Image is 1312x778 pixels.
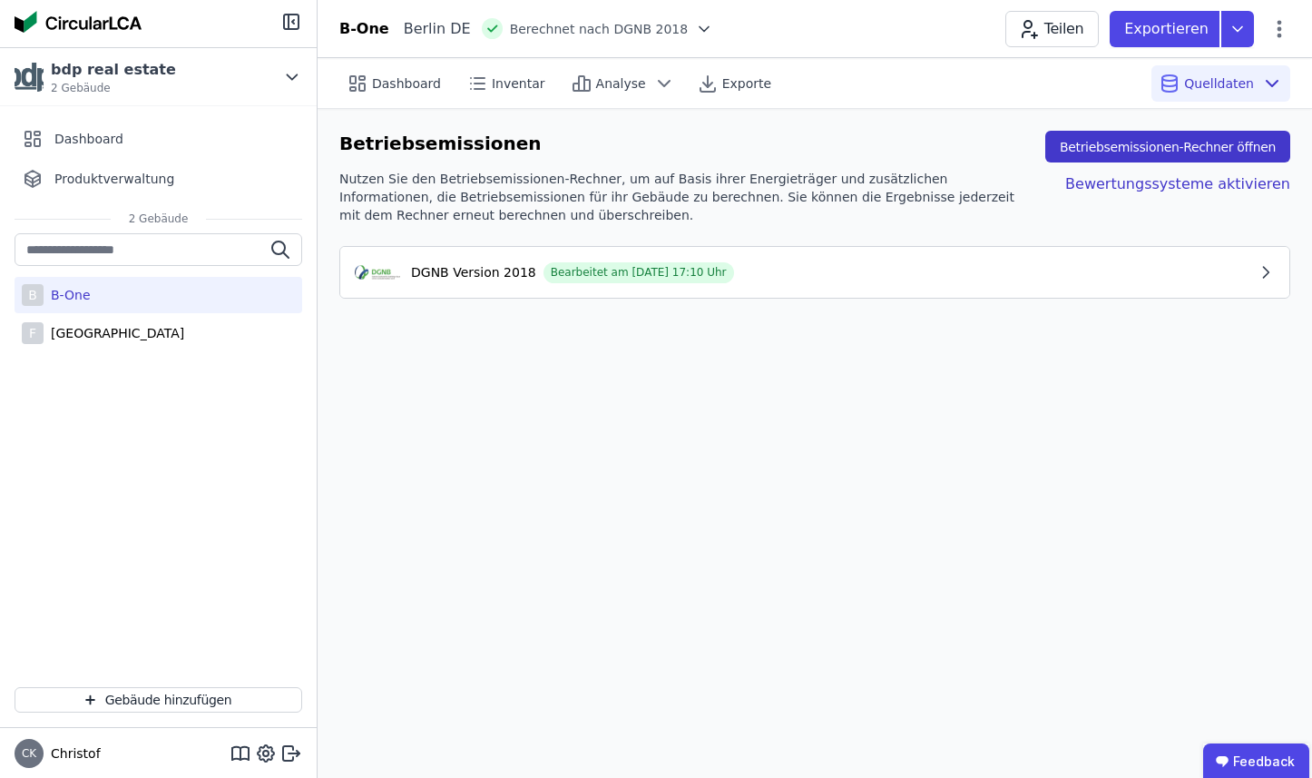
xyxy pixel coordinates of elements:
[411,263,536,281] div: DGNB Version 2018
[339,18,389,40] div: B-One
[596,74,646,93] span: Analyse
[389,18,471,40] div: Berlin DE
[1124,18,1212,40] p: Exportieren
[44,324,184,342] div: [GEOGRAPHIC_DATA]
[1045,131,1290,162] button: Betriebsemissionen-Rechner öffnen
[339,170,1036,224] div: Nutzen Sie den Betriebsemissionen-Rechner, um auf Basis ihrer Energieträger und zusätzlichen Info...
[355,261,400,283] img: cert-logo
[510,20,689,38] span: Berechnet nach DGNB 2018
[15,63,44,92] img: bdp real estate
[51,81,176,95] span: 2 Gebäude
[44,286,91,304] div: B-One
[15,11,142,33] img: Concular
[1184,74,1254,93] span: Quelldaten
[54,170,174,188] span: Produktverwaltung
[722,74,771,93] span: Exporte
[51,59,176,81] div: bdp real estate
[22,322,44,344] div: F
[54,130,123,148] span: Dashboard
[15,687,302,713] button: Gebäude hinzufügen
[543,262,734,283] div: Bearbeitet am [DATE] 17:10 Uhr
[1036,170,1290,224] div: Bewertungssysteme aktivieren
[372,74,441,93] span: Dashboard
[340,247,1289,298] button: cert-logoDGNB Version 2018Bearbeitet am [DATE] 17:10 Uhr
[111,212,207,226] span: 2 Gebäude
[339,131,542,162] div: Betriebsemissionen
[44,744,101,763] span: Christof
[1005,11,1099,47] button: Teilen
[22,748,36,759] span: CK
[22,284,44,306] div: B
[492,74,545,93] span: Inventar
